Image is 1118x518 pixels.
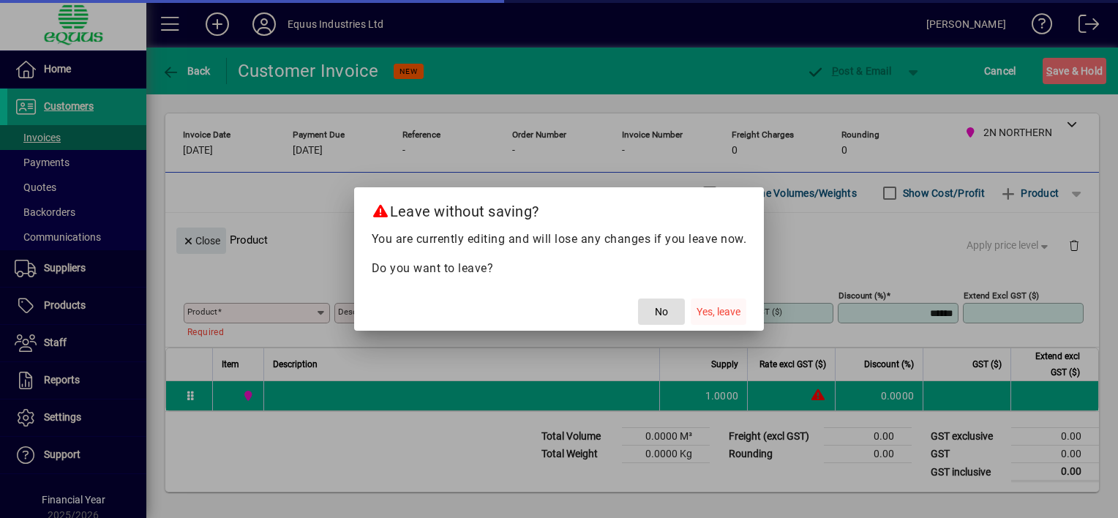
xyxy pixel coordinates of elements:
span: No [655,304,668,320]
button: Yes, leave [691,299,746,325]
span: Yes, leave [697,304,740,320]
p: You are currently editing and will lose any changes if you leave now. [372,230,747,248]
h2: Leave without saving? [354,187,765,230]
p: Do you want to leave? [372,260,747,277]
button: No [638,299,685,325]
